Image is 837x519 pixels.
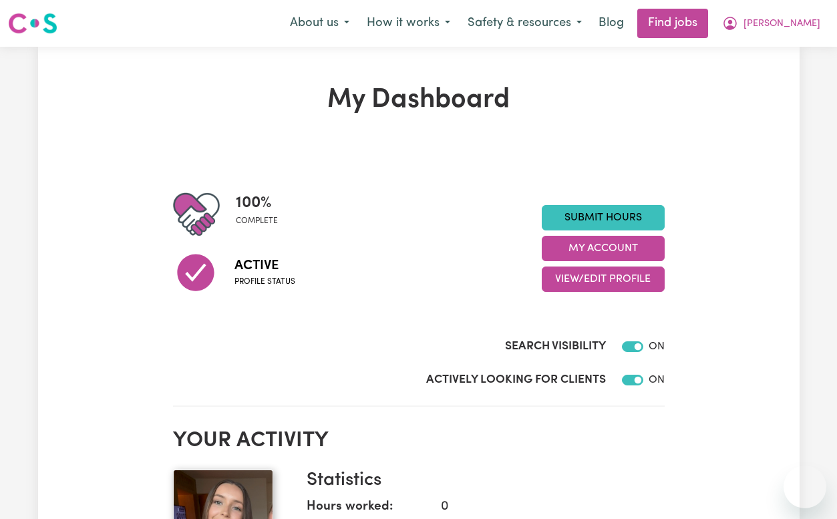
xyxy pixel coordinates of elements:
a: Careseekers logo [8,8,57,39]
a: Find jobs [637,9,708,38]
span: ON [649,341,665,352]
button: My Account [713,9,829,37]
button: How it works [358,9,459,37]
span: Active [234,256,295,276]
span: complete [236,215,278,227]
span: 100 % [236,191,278,215]
button: View/Edit Profile [542,267,665,292]
a: Blog [591,9,632,38]
span: Profile status [234,276,295,288]
label: Actively Looking for Clients [426,371,606,389]
h2: Your activity [173,428,665,454]
h3: Statistics [307,470,654,492]
label: Search Visibility [505,338,606,355]
img: Careseekers logo [8,11,57,35]
button: Safety & resources [459,9,591,37]
dd: 0 [430,498,654,517]
div: Profile completeness: 100% [236,191,289,238]
iframe: Button to launch messaging window [784,466,826,508]
button: My Account [542,236,665,261]
a: Submit Hours [542,205,665,230]
span: [PERSON_NAME] [743,17,820,31]
button: About us [281,9,358,37]
span: ON [649,375,665,385]
h1: My Dashboard [173,84,665,116]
